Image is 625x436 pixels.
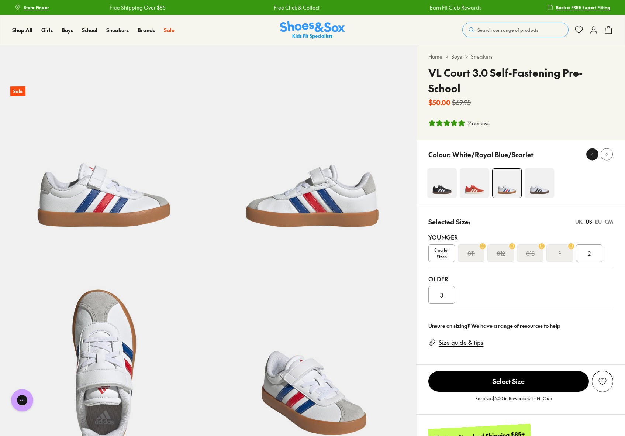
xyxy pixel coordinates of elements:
[471,53,493,61] a: Sneakers
[440,291,443,299] span: 3
[462,23,569,37] button: Search our range of products
[468,119,490,127] div: 2 reviews
[477,27,538,33] span: Search our range of products
[280,21,345,39] img: SNS_Logo_Responsive.svg
[428,217,470,227] p: Selected Size:
[7,387,37,414] iframe: Gorgias live chat messenger
[428,150,451,159] p: Colour:
[556,4,610,11] span: Book a FREE Expert Fitting
[428,65,613,96] h4: VL Court 3.0 Self-Fastening Pre-School
[575,218,583,226] div: UK
[588,249,591,258] span: 2
[547,1,610,14] a: Book a FREE Expert Fitting
[605,218,613,226] div: CM
[493,169,521,198] img: 4-524374_1
[428,274,613,283] div: Older
[451,53,462,61] a: Boys
[428,53,442,61] a: Home
[452,97,471,107] s: $69.95
[24,4,49,11] span: Store Finder
[452,150,533,159] p: White/Royal Blue/Scarlet
[138,26,155,34] a: Brands
[428,53,613,61] div: > >
[82,26,97,34] a: School
[88,4,144,11] a: Free Shipping Over $85
[475,395,552,408] p: Receive $5.00 in Rewards with Fit Club
[280,21,345,39] a: Shoes & Sox
[428,119,490,127] button: 5 stars, 2 ratings
[164,26,175,34] a: Sale
[428,371,589,392] button: Select Size
[252,4,298,11] a: Free Click & Collect
[467,249,475,258] s: 011
[526,249,535,258] s: 013
[586,218,592,226] div: US
[592,371,613,392] button: Add to Wishlist
[41,26,53,34] a: Girls
[559,249,561,258] s: 1
[12,26,32,34] a: Shop All
[427,168,457,198] img: 4-548226_1
[208,45,417,254] img: 5-524375_1
[429,247,455,260] span: Smaller Sizes
[62,26,73,34] a: Boys
[497,249,505,258] s: 012
[525,168,554,198] img: 4-498593_1
[595,218,602,226] div: EU
[460,168,489,198] img: 4-524368_1
[439,339,483,347] a: Size guide & tips
[428,371,589,392] span: Select Size
[428,322,613,330] div: Unsure on sizing? We have a range of resources to help
[428,97,450,107] b: $50.00
[15,1,49,14] a: Store Finder
[10,86,25,96] p: Sale
[428,233,613,241] div: Younger
[106,26,129,34] a: Sneakers
[408,4,460,11] a: Earn Fit Club Rewards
